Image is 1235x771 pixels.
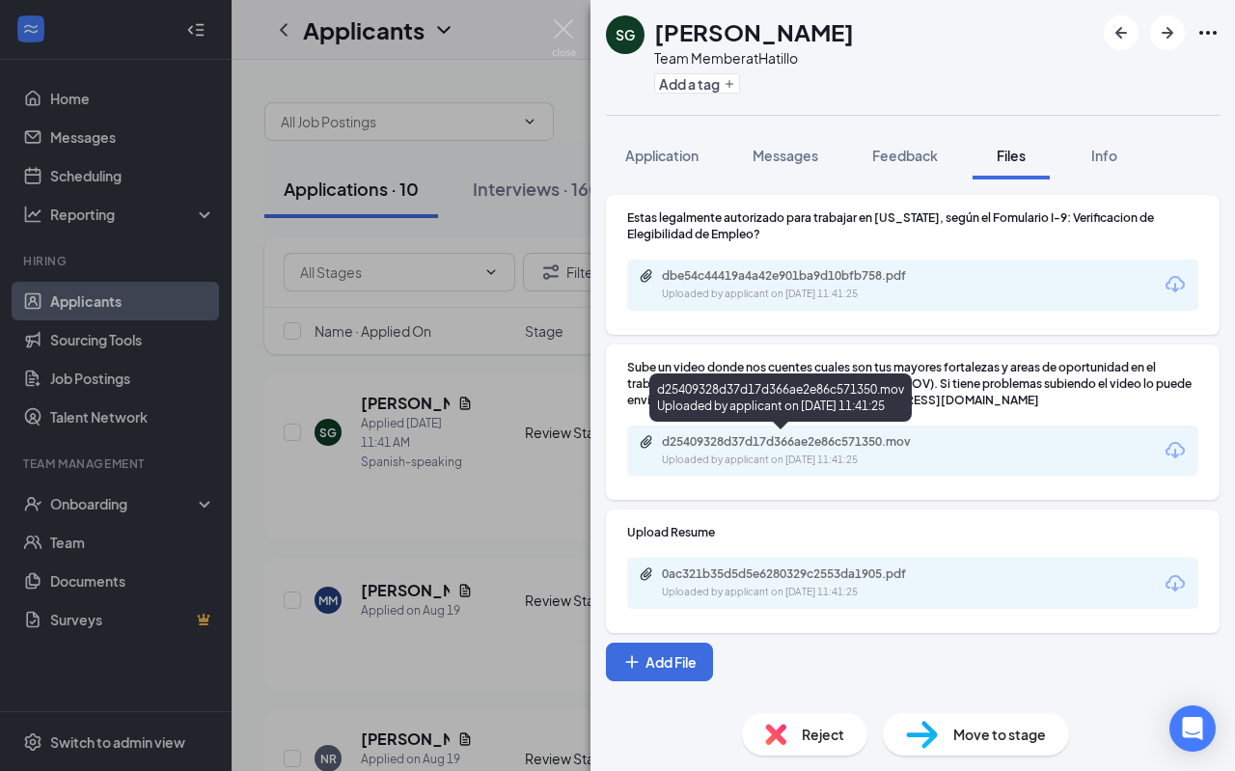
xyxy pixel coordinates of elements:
button: Add FilePlus [606,643,713,681]
svg: Plus [622,652,642,672]
svg: Paperclip [639,434,654,450]
div: Uploaded by applicant on [DATE] 11:41:25 [662,453,951,468]
button: PlusAdd a tag [654,73,740,94]
svg: Paperclip [639,566,654,582]
span: Application [625,147,699,164]
span: Files [997,147,1026,164]
h1: [PERSON_NAME] [654,15,854,48]
svg: Download [1164,572,1187,595]
div: dbe54c44419a4a42e901ba9d10bfb758.pdf [662,268,932,284]
svg: Download [1164,439,1187,462]
div: d25409328d37d17d366ae2e86c571350.mov Uploaded by applicant on [DATE] 11:41:25 [649,373,912,422]
div: SG [616,25,635,44]
span: Feedback [872,147,938,164]
a: Paperclipd25409328d37d17d366ae2e86c571350.movUploaded by applicant on [DATE] 11:41:25 [639,434,951,468]
button: ArrowRight [1150,15,1185,50]
svg: Paperclip [639,268,654,284]
span: Move to stage [953,724,1046,745]
div: Uploaded by applicant on [DATE] 11:41:25 [662,287,951,302]
div: Team Member at Hatillo [654,48,854,68]
span: Info [1091,147,1117,164]
a: Paperclipdbe54c44419a4a42e901ba9d10bfb758.pdfUploaded by applicant on [DATE] 11:41:25 [639,268,951,302]
svg: Download [1164,273,1187,296]
div: Upload Resume [627,524,1198,540]
svg: Ellipses [1196,21,1220,44]
svg: ArrowRight [1156,21,1179,44]
button: ArrowLeftNew [1104,15,1139,50]
svg: ArrowLeftNew [1110,21,1133,44]
svg: Plus [724,78,735,90]
div: Sube un video donde nos cuentes cuales son tus mayores fortalezas y areas de oportunidad en el tr... [627,359,1198,408]
div: 0ac321b35d5d5e6280329c2553da1905.pdf [662,566,932,582]
div: d25409328d37d17d366ae2e86c571350.mov [662,434,932,450]
span: Reject [802,724,844,745]
span: Messages [753,147,818,164]
a: Paperclip0ac321b35d5d5e6280329c2553da1905.pdfUploaded by applicant on [DATE] 11:41:25 [639,566,951,600]
div: Uploaded by applicant on [DATE] 11:41:25 [662,585,951,600]
div: Estas legalmente autorizado para trabajar en [US_STATE], según el Fomulario I-9: Verificacion de ... [627,209,1198,242]
div: Open Intercom Messenger [1169,705,1216,752]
